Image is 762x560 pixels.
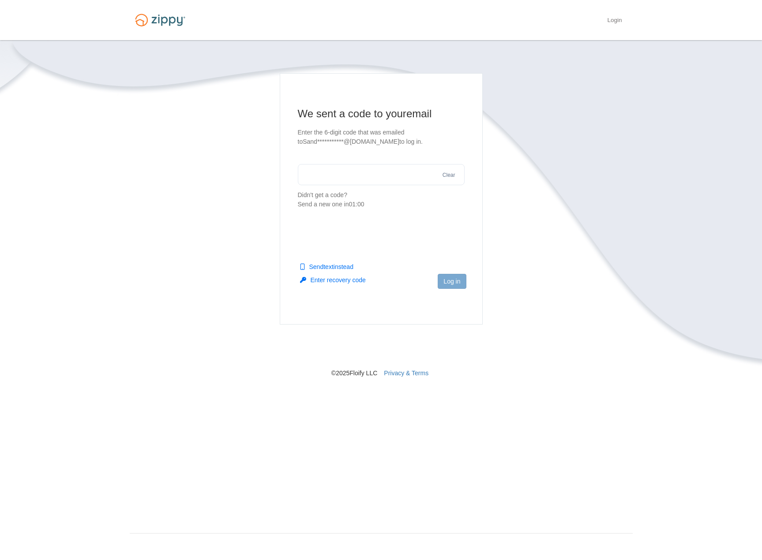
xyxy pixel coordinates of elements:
nav: © 2025 Floify LLC [130,325,633,377]
a: Login [607,17,622,26]
button: Clear [440,171,458,179]
button: Enter recovery code [300,276,366,284]
button: Log in [438,274,466,289]
a: Privacy & Terms [384,370,428,377]
div: Send a new one in 01:00 [298,200,465,209]
p: Enter the 6-digit code that was emailed to Sand***********@[DOMAIN_NAME] to log in. [298,128,465,146]
p: Didn't get a code? [298,190,465,209]
button: Sendtextinstead [300,262,353,271]
h1: We sent a code to your email [298,107,465,121]
img: Logo [130,10,191,30]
